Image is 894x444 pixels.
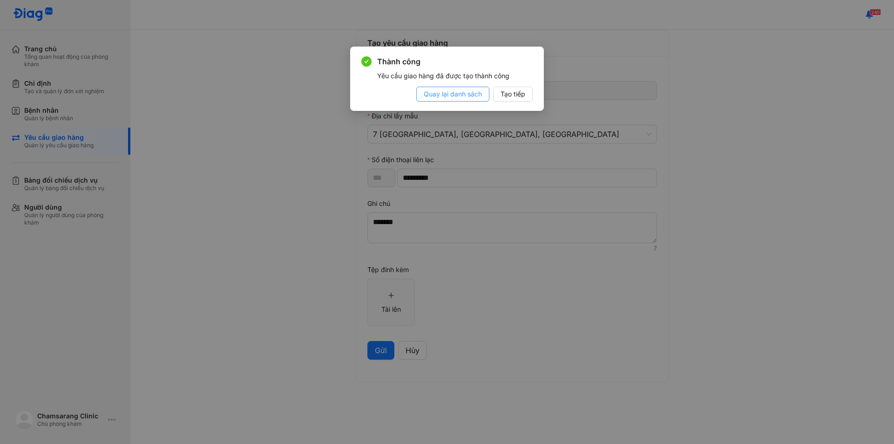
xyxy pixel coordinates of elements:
[361,56,372,67] span: check-circle
[501,89,525,99] span: Tạo tiếp
[377,56,533,67] span: Thành công
[424,89,482,99] span: Quay lại danh sách
[416,87,489,102] button: Quay lại danh sách
[493,87,533,102] button: Tạo tiếp
[377,71,533,81] div: Yêu cầu giao hàng đã được tạo thành công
